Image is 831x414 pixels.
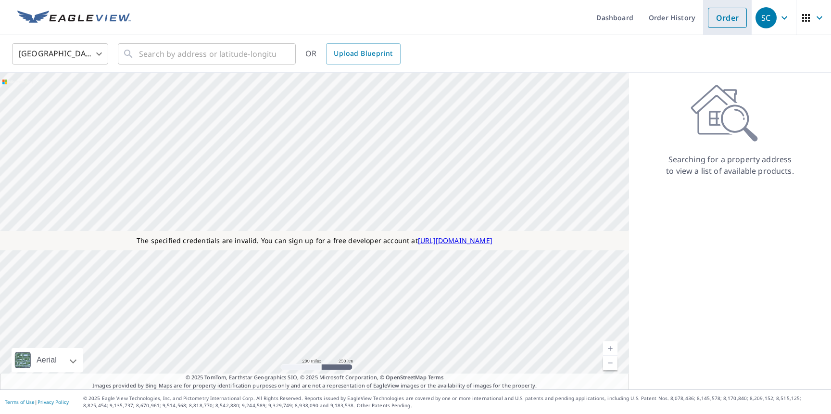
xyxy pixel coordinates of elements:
p: © 2025 Eagle View Technologies, Inc. and Pictometry International Corp. All Rights Reserved. Repo... [83,395,826,409]
a: Privacy Policy [38,399,69,405]
a: Upload Blueprint [326,43,400,65]
a: Terms [428,374,444,381]
div: OR [305,43,401,65]
span: © 2025 TomTom, Earthstar Geographics SIO, © 2025 Microsoft Corporation, © [186,374,444,382]
div: Aerial [34,348,60,372]
div: [GEOGRAPHIC_DATA] [12,40,108,67]
a: Order [708,8,747,28]
a: Terms of Use [5,399,35,405]
p: Searching for a property address to view a list of available products. [666,154,794,177]
p: | [5,399,69,405]
div: Aerial [12,348,83,372]
a: Current Level 5, Zoom Out [603,356,617,370]
input: Search by address or latitude-longitude [139,40,276,67]
div: SC [755,7,777,28]
img: EV Logo [17,11,131,25]
a: Current Level 5, Zoom In [603,341,617,356]
a: [URL][DOMAIN_NAME] [418,236,492,245]
span: Upload Blueprint [334,48,392,60]
a: OpenStreetMap [386,374,426,381]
